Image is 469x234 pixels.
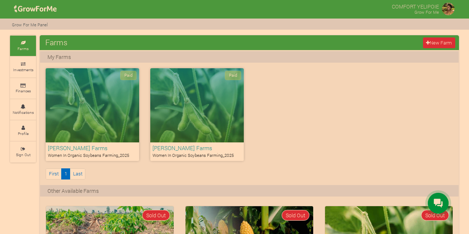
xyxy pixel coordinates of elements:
a: Finances [10,78,36,99]
p: Women In Organic Soybeans Farming_2025 [152,152,242,159]
nav: Page Navigation [46,168,85,179]
a: Farms [10,36,36,56]
span: Paid [120,71,137,80]
small: Profile [18,131,29,136]
span: Farms [43,35,69,50]
a: Paid [PERSON_NAME] Farms Women In Organic Soybeans Farming_2025 [150,68,244,161]
small: Notifications [13,110,34,115]
small: Farms [17,46,29,51]
small: Grow For Me Panel [12,22,48,27]
p: My Farms [47,53,71,61]
a: Last [70,168,85,179]
span: Sold Out [421,210,449,221]
p: Other Available Farms [47,187,99,195]
p: COMFORT YELIPOIE [392,1,439,10]
a: New Farm [423,37,455,48]
h6: [PERSON_NAME] Farms [152,145,242,151]
a: First [46,168,62,179]
a: Paid [PERSON_NAME] Farms Women In Organic Soybeans Farming_2025 [46,68,139,161]
small: Finances [16,88,31,93]
p: Women In Organic Soybeans Farming_2025 [48,152,137,159]
small: Sign Out [16,152,30,157]
a: 1 [61,168,70,179]
a: Notifications [10,99,36,120]
h6: [PERSON_NAME] Farms [48,145,137,151]
a: Sign Out [10,142,36,162]
span: Sold Out [142,210,170,221]
a: Profile [10,121,36,141]
img: growforme image [441,1,456,16]
span: Sold Out [282,210,309,221]
a: Investments [10,57,36,77]
span: Paid [225,71,241,80]
small: Grow For Me [414,9,439,15]
img: growforme image [12,1,59,16]
small: Investments [13,67,33,72]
